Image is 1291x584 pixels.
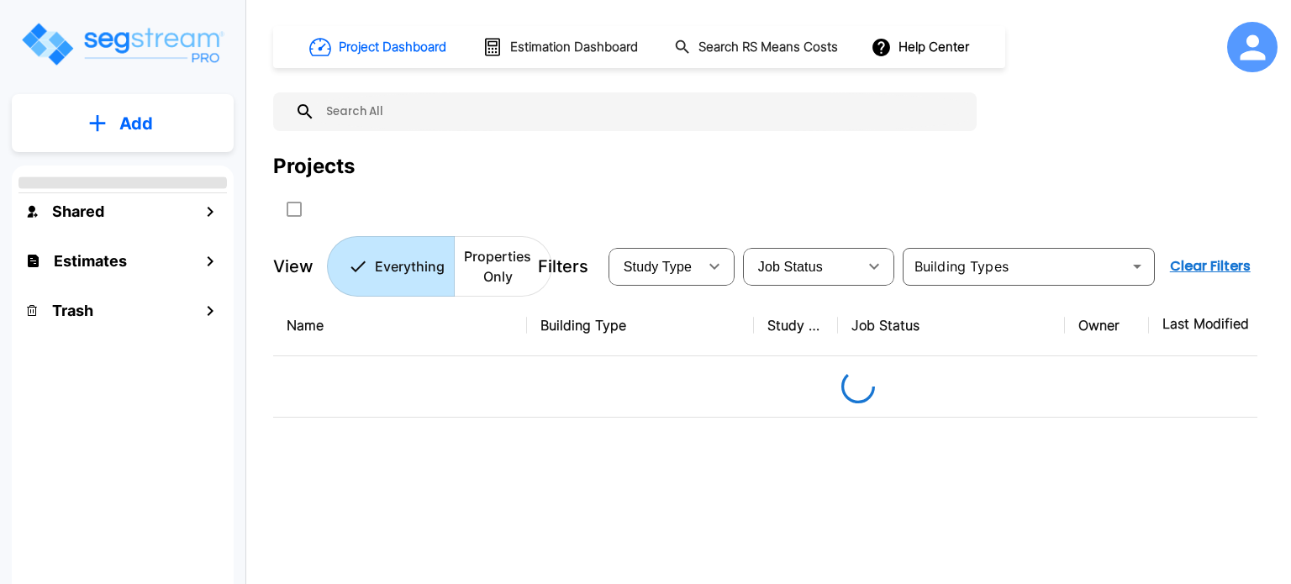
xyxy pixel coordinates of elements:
h1: Search RS Means Costs [698,38,838,57]
button: Help Center [867,31,976,63]
button: SelectAll [277,192,311,226]
button: Project Dashboard [303,29,456,66]
h1: Shared [52,200,104,223]
th: Building Type [527,295,754,356]
button: Everything [327,236,455,297]
div: Select [612,243,698,290]
span: Job Status [758,260,823,274]
p: Filters [538,254,588,279]
button: Properties Only [454,236,552,297]
h1: Project Dashboard [339,38,446,57]
button: Search RS Means Costs [667,31,847,64]
button: Estimation Dashboard [476,29,647,65]
p: Add [119,111,153,136]
h1: Trash [52,299,93,322]
p: View [273,254,314,279]
input: Search All [315,92,968,131]
p: Everything [375,256,445,276]
th: Owner [1065,295,1149,356]
h1: Estimates [54,250,127,272]
th: Study Type [754,295,838,356]
h1: Estimation Dashboard [510,38,638,57]
th: Job Status [838,295,1065,356]
th: Name [273,295,527,356]
div: Projects [273,151,355,182]
button: Open [1125,255,1149,278]
div: Select [746,243,857,290]
input: Building Types [908,255,1122,278]
button: Add [12,99,234,148]
img: Logo [19,20,225,68]
div: Platform [327,236,552,297]
p: Properties Only [464,246,531,287]
span: Study Type [624,260,692,274]
button: Clear Filters [1163,250,1257,283]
